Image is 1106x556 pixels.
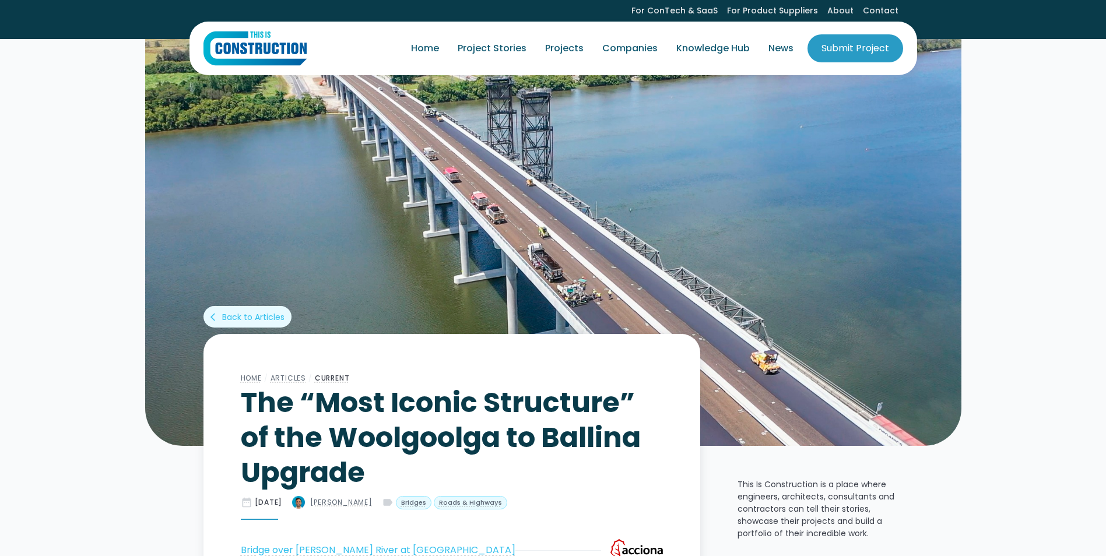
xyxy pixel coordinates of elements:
a: home [203,31,307,66]
div: arrow_back_ios [210,311,220,323]
a: Project Stories [448,32,536,65]
a: Home [241,373,262,383]
a: Knowledge Hub [667,32,759,65]
div: Back to Articles [222,311,285,323]
div: Roads & Highways [439,498,502,508]
a: Articles [271,373,306,383]
div: label [382,497,394,508]
a: Submit Project [807,34,903,62]
img: This Is Construction Logo [203,31,307,66]
a: News [759,32,803,65]
img: The “Most Iconic Structure” of the Woolgoolga to Ballina Upgrade [145,38,961,446]
p: This Is Construction is a place where engineers, architects, consultants and contractors can tell... [738,478,903,540]
h1: The “Most Iconic Structure” of the Woolgoolga to Ballina Upgrade [241,385,663,490]
a: Companies [593,32,667,65]
img: Dean Oliver [292,495,306,509]
div: [DATE] [255,497,283,508]
a: arrow_back_iosBack to Articles [203,306,292,328]
div: date_range [241,497,252,508]
a: Home [402,32,448,65]
a: Bridges [396,496,431,510]
a: Roads & Highways [434,496,507,510]
a: Current [315,373,350,383]
div: [PERSON_NAME] [310,497,372,508]
a: Projects [536,32,593,65]
div: Submit Project [821,41,889,55]
a: [PERSON_NAME] [292,495,372,509]
div: Bridges [401,498,426,508]
div: / [262,371,271,385]
div: / [306,371,315,385]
